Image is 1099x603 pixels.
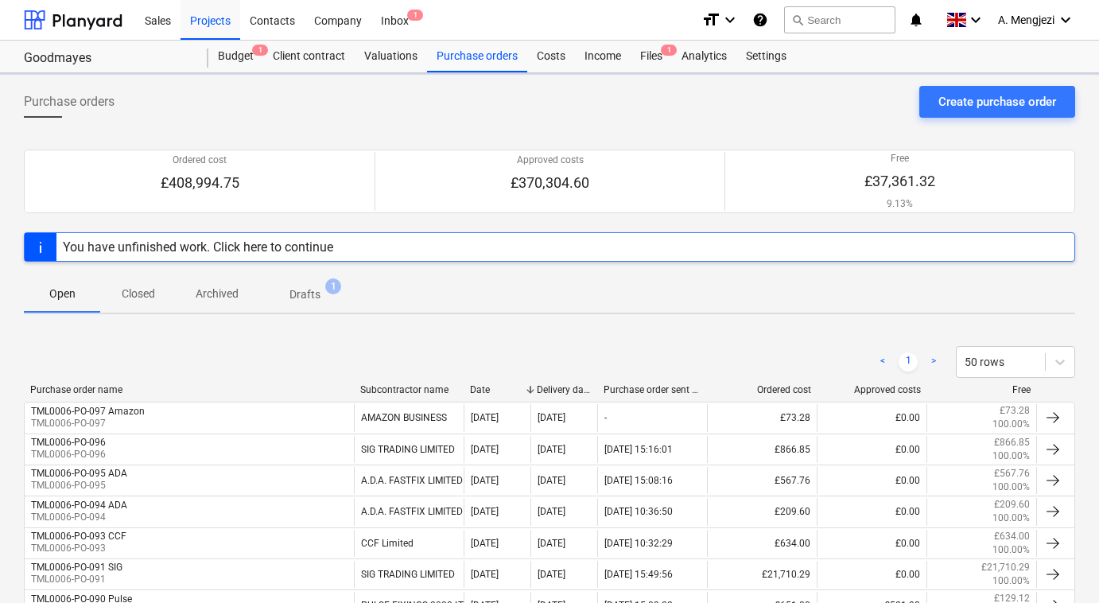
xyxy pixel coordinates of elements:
p: £408,994.75 [161,173,239,193]
div: £567.76 [707,467,817,494]
a: Client contract [263,41,355,72]
button: Create purchase order [919,86,1075,118]
p: £73.28 [1000,404,1030,418]
div: You have unfinished work. Click here to continue [63,239,333,255]
p: Free [864,152,935,165]
div: A.D.A. FASTFIX LIMITED [354,498,464,525]
div: Free [934,384,1031,395]
span: 1 [252,45,268,56]
p: 9.13% [864,197,935,211]
p: Archived [196,286,239,302]
p: TML0006-PO-093 [31,542,126,555]
div: Costs [527,41,575,72]
p: 100.00% [992,480,1030,494]
a: Files1 [631,41,672,72]
div: [DATE] [538,444,565,455]
div: Chat Widget [1019,527,1099,603]
p: 100.00% [992,512,1030,525]
div: Subcontractor name [360,384,457,395]
p: £370,304.60 [511,173,589,193]
a: Next page [924,352,943,372]
div: Purchase order sent date [604,384,701,395]
div: Goodmayes [24,50,189,67]
a: Valuations [355,41,427,72]
p: 100.00% [992,574,1030,588]
p: 100.00% [992,449,1030,463]
div: [DATE] 10:36:50 [604,506,673,517]
p: £21,710.29 [981,561,1030,574]
div: Date [470,384,524,395]
a: Analytics [672,41,736,72]
div: £634.00 [707,530,817,557]
div: [DATE] [471,538,499,549]
div: [DATE] [538,412,565,423]
div: Create purchase order [938,91,1056,112]
span: 1 [407,10,423,21]
div: Ordered cost [713,384,810,395]
span: A. Mengjezi [998,14,1054,26]
div: Approved costs [824,384,921,395]
div: £209.60 [707,498,817,525]
div: Files [631,41,672,72]
p: TML0006-PO-091 [31,573,122,586]
div: £0.00 [817,436,926,463]
div: £73.28 [707,404,817,431]
p: 100.00% [992,543,1030,557]
button: Search [784,6,895,33]
div: TML0006-PO-097 Amazon [31,406,145,417]
div: TML0006-PO-091 SIG [31,562,122,573]
i: notifications [908,10,924,29]
div: [DATE] [471,412,499,423]
div: Settings [736,41,796,72]
div: [DATE] 15:49:56 [604,569,673,580]
div: [DATE] 15:08:16 [604,475,673,486]
a: Purchase orders [427,41,527,72]
div: - [604,412,607,423]
p: Closed [119,286,157,302]
p: Drafts [289,286,320,303]
div: £0.00 [817,498,926,525]
div: [DATE] [538,506,565,517]
p: TML0006-PO-094 [31,511,127,524]
a: Previous page [873,352,892,372]
p: 100.00% [992,418,1030,431]
div: Income [575,41,631,72]
div: £21,710.29 [707,561,817,588]
div: [DATE] [471,506,499,517]
div: [DATE] [538,569,565,580]
p: Approved costs [511,154,589,167]
p: £567.76 [994,467,1030,480]
div: [DATE] [538,475,565,486]
div: Purchase order name [30,384,348,395]
div: Delivery date [537,384,591,395]
span: 1 [325,278,341,294]
p: TML0006-PO-097 [31,417,145,430]
div: [DATE] [471,475,499,486]
div: TML0006-PO-096 [31,437,106,448]
div: TML0006-PO-094 ADA [31,500,127,511]
div: £0.00 [817,530,926,557]
i: keyboard_arrow_down [720,10,740,29]
div: AMAZON BUSINESS [354,404,464,431]
div: £866.85 [707,436,817,463]
p: TML0006-PO-096 [31,448,106,461]
p: Ordered cost [161,154,239,167]
div: [DATE] [538,538,565,549]
a: Page 1 is your current page [899,352,918,372]
div: [DATE] [471,444,499,455]
p: £634.00 [994,530,1030,543]
div: TML0006-PO-093 CCF [31,531,126,542]
div: £0.00 [817,561,926,588]
i: Knowledge base [752,10,768,29]
span: 1 [661,45,677,56]
i: keyboard_arrow_down [966,10,985,29]
a: Budget1 [208,41,263,72]
p: £866.85 [994,436,1030,449]
div: £0.00 [817,467,926,494]
p: TML0006-PO-095 [31,479,127,492]
div: [DATE] 15:16:01 [604,444,673,455]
